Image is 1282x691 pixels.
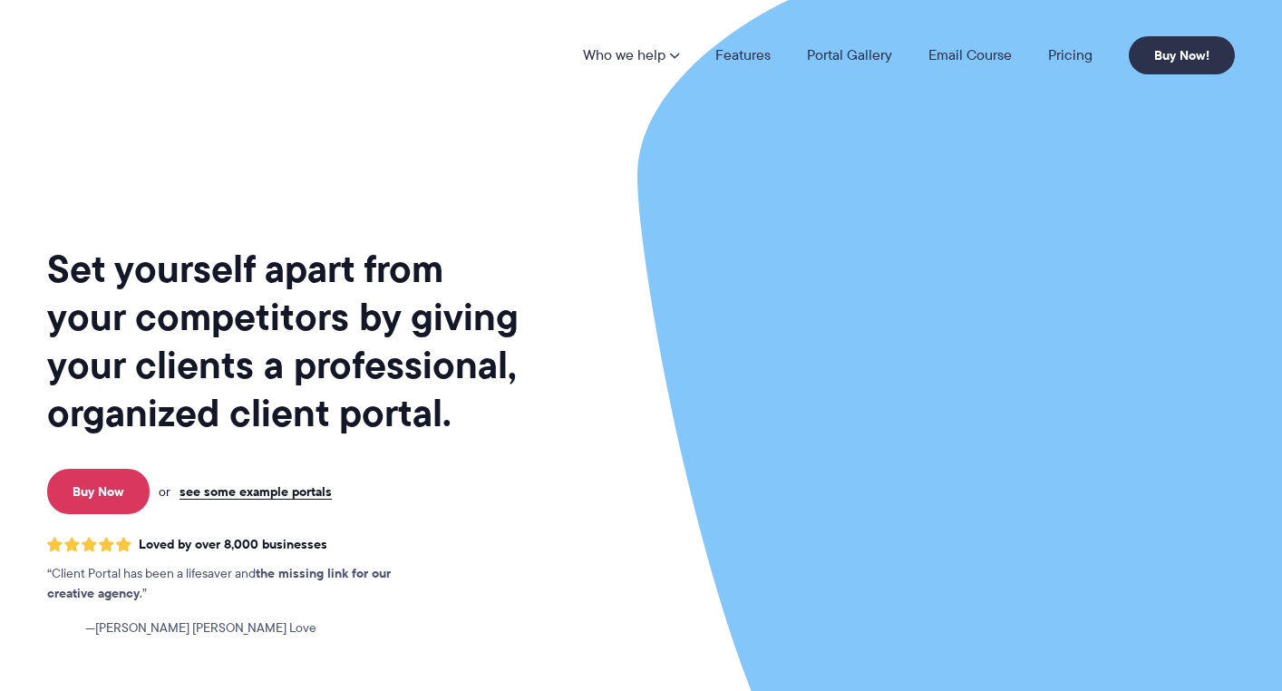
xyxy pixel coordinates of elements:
[47,564,428,604] p: Client Portal has been a lifesaver and .
[47,469,150,514] a: Buy Now
[139,537,327,552] span: Loved by over 8,000 businesses
[928,48,1012,63] a: Email Course
[583,48,679,63] a: Who we help
[1129,36,1235,74] a: Buy Now!
[180,483,332,500] a: see some example portals
[47,245,522,437] h1: Set yourself apart from your competitors by giving your clients a professional, organized client ...
[159,483,170,500] span: or
[1048,48,1093,63] a: Pricing
[715,48,771,63] a: Features
[807,48,892,63] a: Portal Gallery
[47,563,391,603] strong: the missing link for our creative agency
[85,618,316,638] span: [PERSON_NAME] [PERSON_NAME] Love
